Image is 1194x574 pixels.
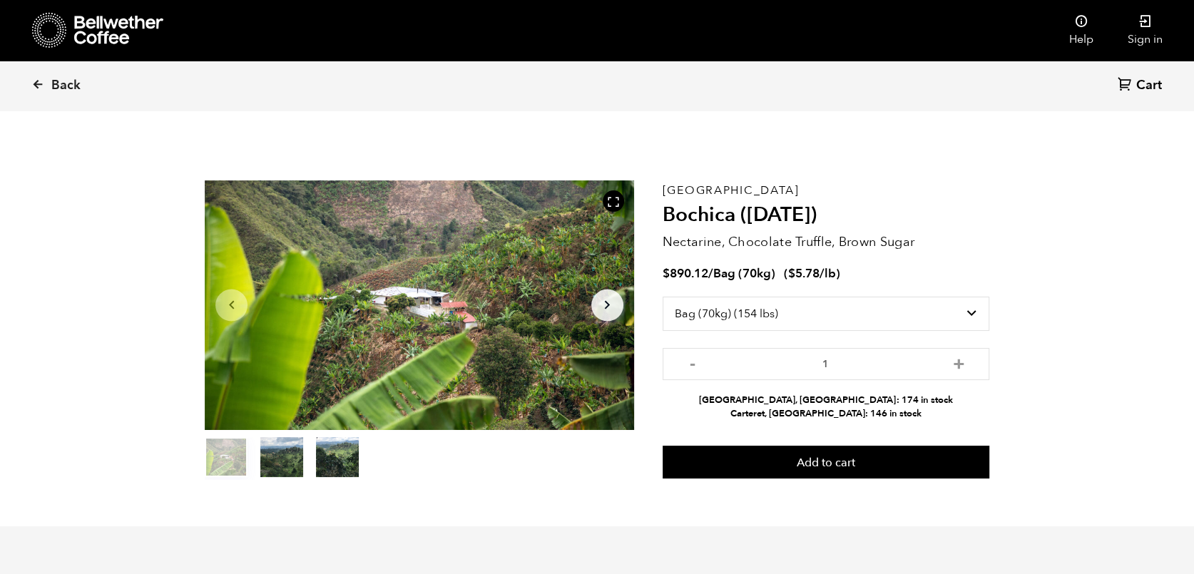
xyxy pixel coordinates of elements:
[663,446,989,478] button: Add to cart
[1118,76,1165,96] a: Cart
[51,77,81,94] span: Back
[663,407,989,421] li: Carteret, [GEOGRAPHIC_DATA]: 146 in stock
[708,265,713,282] span: /
[663,203,989,227] h2: Bochica ([DATE])
[663,265,708,282] bdi: 890.12
[713,265,775,282] span: Bag (70kg)
[663,232,989,252] p: Nectarine, Chocolate Truffle, Brown Sugar
[820,265,836,282] span: /lb
[788,265,795,282] span: $
[1136,77,1162,94] span: Cart
[684,355,702,369] button: -
[950,355,968,369] button: +
[784,265,840,282] span: ( )
[663,265,670,282] span: $
[788,265,820,282] bdi: 5.78
[663,394,989,407] li: [GEOGRAPHIC_DATA], [GEOGRAPHIC_DATA]: 174 in stock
